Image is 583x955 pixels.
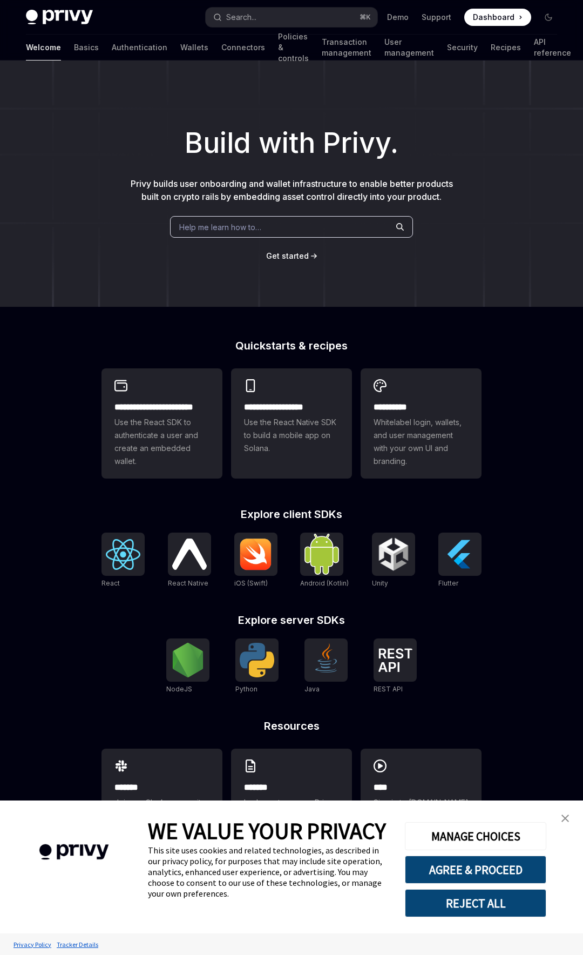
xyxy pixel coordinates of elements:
a: Authentication [112,35,167,60]
span: Android (Kotlin) [300,579,349,587]
div: Search... [226,11,256,24]
a: JavaJava [304,638,348,695]
span: Privy builds user onboarding and wallet infrastructure to enable better products built on crypto ... [131,178,453,202]
h2: Explore client SDKs [101,509,482,520]
img: close banner [561,815,569,822]
a: **** **Join our Slack community to get support. [101,749,222,833]
span: REST API [374,685,403,693]
a: Wallets [180,35,208,60]
a: UnityUnity [372,533,415,589]
h2: Quickstarts & recipes [101,340,482,351]
span: NodeJS [166,685,192,693]
a: React NativeReact Native [168,533,211,589]
img: iOS (Swift) [239,538,273,570]
span: Dashboard [473,12,514,23]
img: Flutter [443,537,477,571]
a: Recipes [491,35,521,60]
a: Get started [266,251,309,261]
a: FlutterFlutter [438,533,482,589]
img: Android (Kotlin) [304,534,339,574]
span: iOS (Swift) [234,579,268,587]
a: API reference [534,35,571,60]
a: **** **Implement common Privy features and integrations. [231,749,352,833]
button: Toggle dark mode [540,9,557,26]
a: ****Sign in to [DOMAIN_NAME] to view Privy in action. [361,749,482,833]
img: Unity [376,537,411,571]
span: Python [235,685,257,693]
a: iOS (Swift)iOS (Swift) [234,533,277,589]
h2: Explore server SDKs [101,615,482,626]
span: Flutter [438,579,458,587]
div: This site uses cookies and related technologies, as described in our privacy policy, for purposes... [148,845,389,899]
a: Basics [74,35,99,60]
span: Unity [372,579,388,587]
a: Transaction management [322,35,371,60]
a: ReactReact [101,533,145,589]
a: close banner [554,808,576,829]
span: Whitelabel login, wallets, and user management with your own UI and branding. [374,416,469,468]
span: WE VALUE YOUR PRIVACY [148,817,386,845]
a: Privacy Policy [11,935,54,954]
button: Search...⌘K [206,8,377,27]
img: REST API [378,648,412,672]
span: Use the React Native SDK to build a mobile app on Solana. [244,416,339,455]
span: Java [304,685,320,693]
img: company logo [16,829,132,876]
h1: Build with Privy. [17,122,566,164]
img: Python [240,643,274,677]
span: React Native [168,579,208,587]
a: Welcome [26,35,61,60]
a: PythonPython [235,638,279,695]
a: NodeJSNodeJS [166,638,209,695]
img: dark logo [26,10,93,25]
a: Tracker Details [54,935,101,954]
a: **** *****Whitelabel login, wallets, and user management with your own UI and branding. [361,368,482,479]
button: MANAGE CHOICES [405,822,546,850]
span: Implement common Privy features and integrations. [244,796,339,822]
a: Support [422,12,451,23]
span: Join our Slack community to get support. [114,796,209,822]
span: Help me learn how to… [179,221,261,233]
a: Connectors [221,35,265,60]
img: React Native [172,539,207,569]
button: AGREE & PROCEED [405,856,546,884]
img: Java [309,643,343,677]
a: Security [447,35,478,60]
span: ⌘ K [360,13,371,22]
a: Android (Kotlin)Android (Kotlin) [300,533,349,589]
a: Dashboard [464,9,531,26]
a: User management [384,35,434,60]
a: Demo [387,12,409,23]
span: Use the React SDK to authenticate a user and create an embedded wallet. [114,416,209,468]
img: NodeJS [171,643,205,677]
span: Sign in to [DOMAIN_NAME] to view Privy in action. [374,796,469,822]
a: **** **** **** ***Use the React Native SDK to build a mobile app on Solana. [231,368,352,479]
a: REST APIREST API [374,638,417,695]
span: React [101,579,120,587]
button: REJECT ALL [405,889,546,917]
h2: Resources [101,721,482,731]
img: React [106,539,140,570]
span: Get started [266,251,309,260]
a: Policies & controls [278,35,309,60]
